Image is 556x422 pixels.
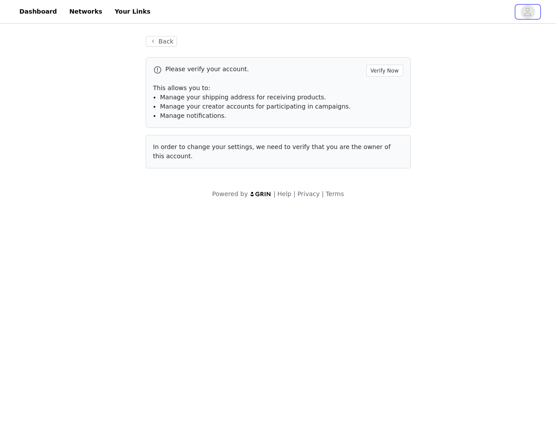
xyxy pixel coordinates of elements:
[14,2,62,22] a: Dashboard
[160,94,326,101] span: Manage your shipping address for receiving products.
[322,190,324,197] span: |
[273,190,276,197] span: |
[166,65,363,74] p: Please verify your account.
[153,143,391,160] span: In order to change your settings, we need to verify that you are the owner of this account.
[153,84,403,93] p: This allows you to:
[523,5,532,19] div: avatar
[366,65,403,76] button: Verify Now
[160,112,227,119] span: Manage notifications.
[109,2,156,22] a: Your Links
[160,103,351,110] span: Manage your creator accounts for participating in campaigns.
[326,190,344,197] a: Terms
[250,191,272,197] img: logo
[212,190,248,197] span: Powered by
[64,2,107,22] a: Networks
[146,36,177,47] button: Back
[298,190,320,197] a: Privacy
[293,190,295,197] span: |
[277,190,291,197] a: Help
